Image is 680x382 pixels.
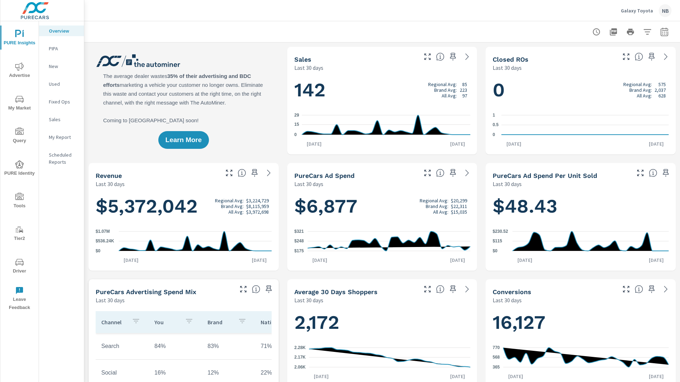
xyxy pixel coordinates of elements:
[445,140,470,147] p: [DATE]
[49,134,78,141] p: My Report
[657,25,671,39] button: Select Date Range
[252,285,260,293] span: This table looks at how you compare to the amount of budget you spend per channel as opposed to y...
[620,283,632,295] button: Make Fullscreen
[238,169,246,177] span: Total sales revenue over the selected date range. [Source: This data is sourced from the dealer’s...
[158,131,209,149] button: Learn More
[493,229,508,234] text: $230.52
[96,364,149,382] td: Social
[461,167,473,179] a: See more details in report
[436,169,444,177] span: Total cost of media for all PureCars channels for the selected dealership group over the selected...
[96,337,149,355] td: Search
[637,93,652,99] p: All Avg:
[2,30,36,47] span: PURE Insights
[493,248,498,253] text: $0
[2,258,36,275] span: Driver
[149,364,202,382] td: 16%
[658,93,666,99] p: 628
[658,82,666,87] p: 575
[96,229,110,234] text: $1.07M
[493,78,669,102] h1: 0
[96,172,122,179] h5: Revenue
[246,198,269,203] p: $3,224,729
[659,4,671,17] div: NB
[208,319,232,326] p: Brand
[451,198,467,203] p: $20,299
[493,239,502,244] text: $115
[660,283,671,295] a: See more details in report
[644,257,669,264] p: [DATE]
[294,63,323,72] p: Last 30 days
[462,82,467,87] p: 85
[447,51,459,62] span: Save this to your personalized report
[96,248,101,253] text: $0
[294,172,355,179] h5: PureCars Ad Spend
[447,283,459,295] span: Save this to your personalized report
[620,51,632,62] button: Make Fullscreen
[96,239,114,244] text: $536.24K
[101,319,126,326] p: Channel
[294,132,297,137] text: 0
[436,285,444,293] span: A rolling 30 day total of daily Shoppers on the dealership website, averaged over the selected da...
[49,27,78,34] p: Overview
[493,296,522,304] p: Last 30 days
[119,257,143,264] p: [DATE]
[249,167,260,179] span: Save this to your personalized report
[294,296,323,304] p: Last 30 days
[221,203,244,209] p: Brand Avg:
[512,257,537,264] p: [DATE]
[294,288,378,296] h5: Average 30 Days Shoppers
[442,93,457,99] p: All Avg:
[2,160,36,178] span: PURE Identity
[294,248,304,253] text: $175
[307,257,332,264] p: [DATE]
[646,51,657,62] span: Save this to your personalized report
[202,364,255,382] td: 12%
[49,151,78,165] p: Scheduled Reports
[49,45,78,52] p: PIPA
[215,198,244,203] p: Regional Avg:
[294,180,323,188] p: Last 30 days
[635,167,646,179] button: Make Fullscreen
[493,365,500,370] text: 365
[294,113,299,118] text: 29
[96,194,272,218] h1: $5,372,042
[644,373,669,380] p: [DATE]
[39,61,84,72] div: New
[49,80,78,88] p: Used
[294,355,306,360] text: 2.17K
[294,78,470,102] h1: 142
[436,52,444,61] span: Number of vehicles sold by the dealership over the selected date range. [Source: This data is sou...
[434,87,457,93] p: Brand Avg:
[39,26,84,36] div: Overview
[49,98,78,105] p: Fixed Ops
[202,337,255,355] td: 83%
[309,373,334,380] p: [DATE]
[493,288,531,296] h5: Conversions
[2,286,36,312] span: Leave Feedback
[228,209,244,215] p: All Avg:
[493,63,522,72] p: Last 30 days
[646,283,657,295] span: Save this to your personalized report
[154,319,179,326] p: You
[255,364,308,382] td: 22%
[493,123,499,128] text: 0.5
[422,167,433,179] button: Make Fullscreen
[255,337,308,355] td: 71%
[294,345,306,350] text: 2.28K
[261,319,285,326] p: National
[493,132,495,137] text: 0
[640,25,654,39] button: Apply Filters
[606,25,620,39] button: "Export Report to PDF"
[493,355,500,360] text: 568
[629,87,652,93] p: Brand Avg:
[294,310,470,335] h1: 2,172
[96,180,125,188] p: Last 30 days
[2,225,36,243] span: Tier2
[263,167,274,179] a: See more details in report
[39,79,84,89] div: Used
[426,203,448,209] p: Brand Avg:
[149,337,202,355] td: 84%
[623,25,637,39] button: Print Report
[49,63,78,70] p: New
[462,93,467,99] p: 97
